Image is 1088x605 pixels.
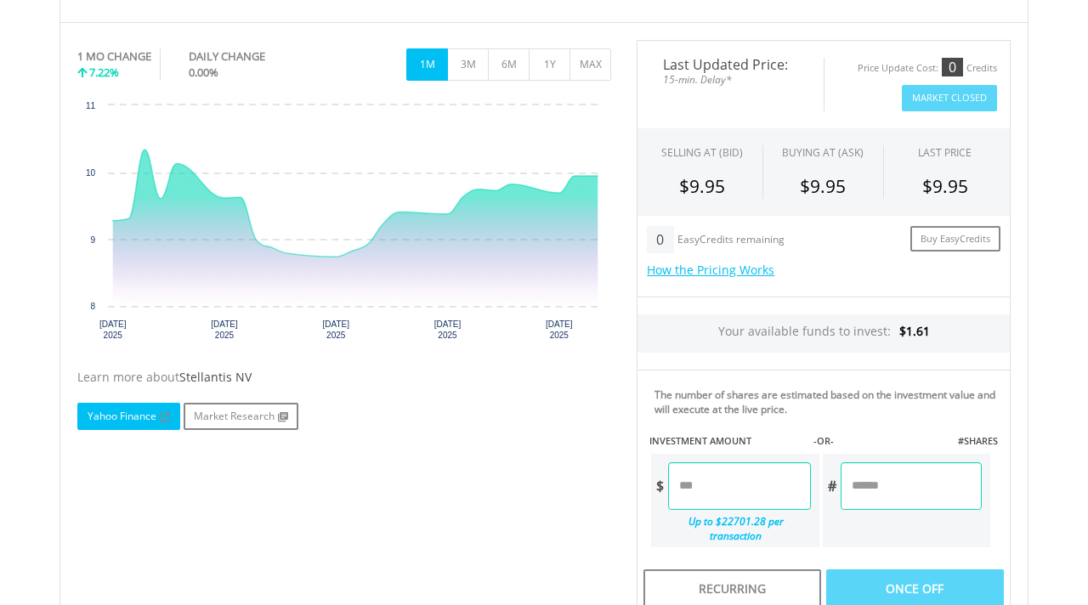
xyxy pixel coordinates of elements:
[546,319,573,340] text: [DATE] 2025
[90,302,95,311] text: 8
[406,48,448,81] button: 1M
[647,226,673,253] div: 0
[910,226,1000,252] a: Buy EasyCredits
[488,48,530,81] button: 6M
[661,145,743,160] div: SELLING AT (BID)
[322,319,349,340] text: [DATE] 2025
[77,97,611,352] div: Chart. Highcharts interactive chart.
[647,262,774,278] a: How the Pricing Works
[89,65,119,80] span: 7.22%
[679,174,725,198] span: $9.95
[77,403,180,430] a: Yahoo Finance
[942,58,963,76] div: 0
[922,174,968,198] span: $9.95
[447,48,489,81] button: 3M
[858,62,938,75] div: Price Update Cost:
[90,235,95,245] text: 9
[677,234,785,248] div: EasyCredits remaining
[958,434,998,448] label: #SHARES
[77,369,611,386] div: Learn more about
[650,58,811,71] span: Last Updated Price:
[651,462,668,510] div: $
[211,319,238,340] text: [DATE] 2025
[800,174,846,198] span: $9.95
[650,71,811,88] span: 15-min. Delay*
[86,168,96,178] text: 10
[637,314,1010,353] div: Your available funds to invest:
[902,85,997,111] button: Market Closed
[569,48,611,81] button: MAX
[179,369,252,385] span: Stellantis NV
[184,403,298,430] a: Market Research
[99,319,127,340] text: [DATE] 2025
[899,323,930,339] span: $1.61
[189,65,218,80] span: 0.00%
[77,48,151,65] div: 1 MO CHANGE
[77,97,611,352] svg: Interactive chart
[529,48,570,81] button: 1Y
[434,319,462,340] text: [DATE] 2025
[649,434,751,448] label: INVESTMENT AMOUNT
[918,145,972,160] div: LAST PRICE
[651,510,811,547] div: Up to $22701.28 per transaction
[813,434,834,448] label: -OR-
[966,62,997,75] div: Credits
[654,387,1003,416] div: The number of shares are estimated based on the investment value and will execute at the live price.
[782,145,864,160] span: BUYING AT (ASK)
[823,462,841,510] div: #
[86,101,96,110] text: 11
[189,48,322,65] div: DAILY CHANGE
